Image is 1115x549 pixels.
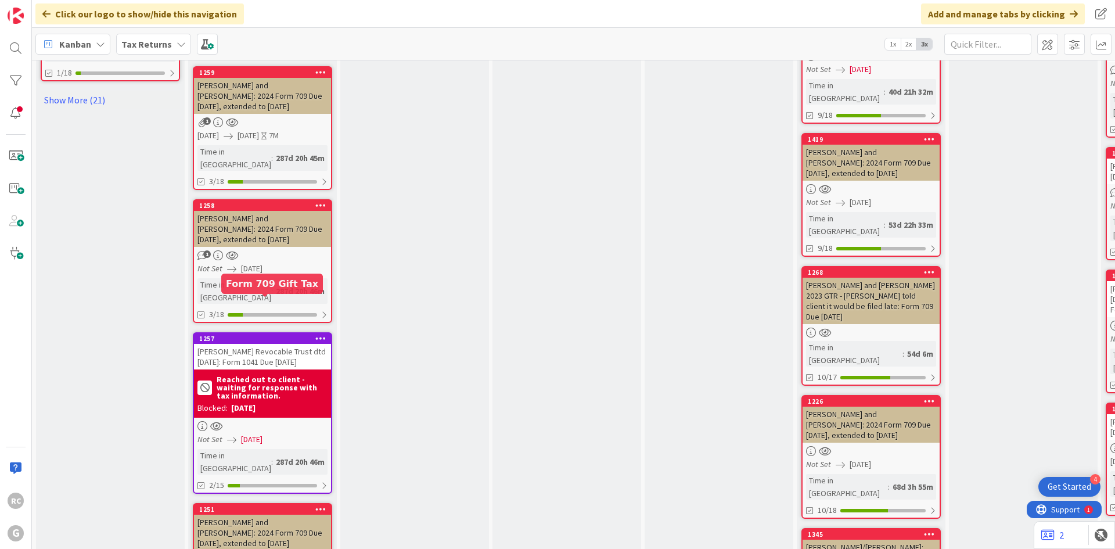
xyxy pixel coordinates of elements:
[803,267,940,324] div: 1268[PERSON_NAME] and [PERSON_NAME] 2023 GTR - [PERSON_NAME] told client it would be filed late: ...
[884,85,886,98] span: :
[197,449,271,475] div: Time in [GEOGRAPHIC_DATA]
[850,63,871,76] span: [DATE]
[197,278,271,304] div: Time in [GEOGRAPHIC_DATA]
[271,152,273,164] span: :
[197,434,222,444] i: Not Set
[203,117,211,125] span: 1
[8,525,24,541] div: G
[808,397,940,406] div: 1226
[808,268,940,277] div: 1268
[194,333,331,344] div: 1257
[60,5,63,14] div: 1
[269,130,279,142] div: 7M
[803,407,940,443] div: [PERSON_NAME] and [PERSON_NAME]: 2024 Form 709 Due [DATE], extended to [DATE]
[806,341,902,367] div: Time in [GEOGRAPHIC_DATA]
[803,396,940,407] div: 1226
[806,459,831,469] i: Not Set
[885,38,901,50] span: 1x
[197,402,228,414] div: Blocked:
[818,504,837,516] span: 10/18
[904,347,936,360] div: 54d 6m
[818,109,833,121] span: 9/18
[806,197,831,207] i: Not Set
[209,175,224,188] span: 3/18
[806,64,831,74] i: Not Set
[194,504,331,515] div: 1251
[916,38,932,50] span: 3x
[194,344,331,369] div: [PERSON_NAME] Revocable Trust dtd [DATE]: Form 1041 Due [DATE]
[901,38,916,50] span: 2x
[818,371,837,383] span: 10/17
[194,67,331,114] div: 1259[PERSON_NAME] and [PERSON_NAME]: 2024 Form 709 Due [DATE], extended to [DATE]
[271,455,273,468] span: :
[241,263,262,275] span: [DATE]
[803,278,940,324] div: [PERSON_NAME] and [PERSON_NAME] 2023 GTR - [PERSON_NAME] told client it would be filed late: Form...
[1090,474,1100,485] div: 4
[209,479,224,491] span: 2/15
[226,278,318,289] h5: Form 709 Gift Tax
[194,67,331,78] div: 1259
[59,37,91,51] span: Kanban
[241,433,262,446] span: [DATE]
[803,529,940,540] div: 1345
[231,402,256,414] div: [DATE]
[194,200,331,211] div: 1258
[806,212,884,238] div: Time in [GEOGRAPHIC_DATA]
[199,202,331,210] div: 1258
[1038,477,1100,497] div: Open Get Started checklist, remaining modules: 4
[217,375,328,400] b: Reached out to client - waiting for response with tax information.
[1041,528,1064,542] a: 2
[806,79,884,105] div: Time in [GEOGRAPHIC_DATA]
[8,8,24,24] img: Visit kanbanzone.com
[194,78,331,114] div: [PERSON_NAME] and [PERSON_NAME]: 2024 Form 709 Due [DATE], extended to [DATE]
[888,480,890,493] span: :
[194,200,331,247] div: 1258[PERSON_NAME] and [PERSON_NAME]: 2024 Form 709 Due [DATE], extended to [DATE]
[273,152,328,164] div: 287d 20h 45m
[921,3,1085,24] div: Add and manage tabs by clicking
[273,455,328,468] div: 287d 20h 46m
[902,347,904,360] span: :
[209,308,224,321] span: 3/18
[944,34,1031,55] input: Quick Filter...
[194,211,331,247] div: [PERSON_NAME] and [PERSON_NAME]: 2024 Form 709 Due [DATE], extended to [DATE]
[24,2,53,16] span: Support
[803,267,940,278] div: 1268
[886,218,936,231] div: 53d 22h 33m
[197,263,222,274] i: Not Set
[806,474,888,500] div: Time in [GEOGRAPHIC_DATA]
[35,3,244,24] div: Click our logo to show/hide this navigation
[199,335,331,343] div: 1257
[203,250,211,258] span: 1
[41,91,180,109] a: Show More (21)
[803,396,940,443] div: 1226[PERSON_NAME] and [PERSON_NAME]: 2024 Form 709 Due [DATE], extended to [DATE]
[886,85,936,98] div: 40d 21h 32m
[121,38,172,50] b: Tax Returns
[199,505,331,514] div: 1251
[1048,481,1091,493] div: Get Started
[803,145,940,181] div: [PERSON_NAME] and [PERSON_NAME]: 2024 Form 709 Due [DATE], extended to [DATE]
[197,130,219,142] span: [DATE]
[238,130,259,142] span: [DATE]
[890,480,936,493] div: 68d 3h 55m
[57,67,72,79] span: 1/18
[199,69,331,77] div: 1259
[197,145,271,171] div: Time in [GEOGRAPHIC_DATA]
[8,493,24,509] div: RC
[808,530,940,539] div: 1345
[808,135,940,143] div: 1419
[850,196,871,209] span: [DATE]
[194,333,331,369] div: 1257[PERSON_NAME] Revocable Trust dtd [DATE]: Form 1041 Due [DATE]
[818,242,833,254] span: 9/18
[803,134,940,145] div: 1419
[803,134,940,181] div: 1419[PERSON_NAME] and [PERSON_NAME]: 2024 Form 709 Due [DATE], extended to [DATE]
[884,218,886,231] span: :
[850,458,871,471] span: [DATE]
